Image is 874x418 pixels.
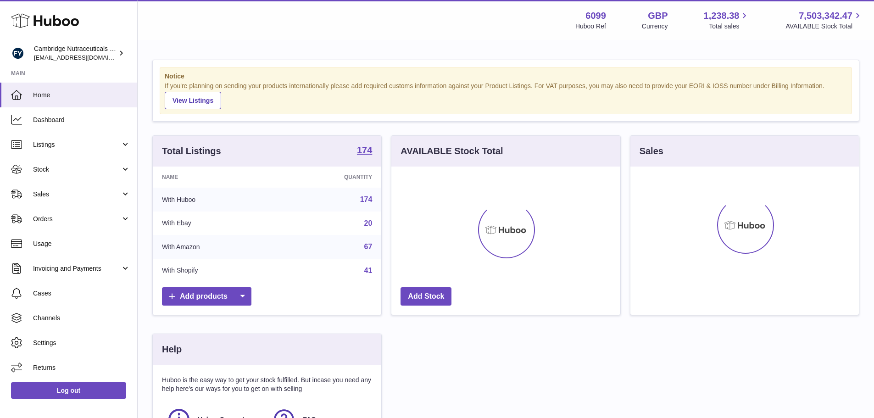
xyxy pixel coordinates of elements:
[33,339,130,347] span: Settings
[165,72,847,81] strong: Notice
[153,259,278,283] td: With Shopify
[799,10,852,22] span: 7,503,342.47
[585,10,606,22] strong: 6099
[153,188,278,212] td: With Huboo
[33,140,121,149] span: Listings
[364,243,373,251] a: 67
[642,22,668,31] div: Currency
[162,287,251,306] a: Add products
[11,382,126,399] a: Log out
[704,10,740,22] span: 1,238.38
[364,267,373,274] a: 41
[33,314,130,323] span: Channels
[153,167,278,188] th: Name
[33,91,130,100] span: Home
[162,343,182,356] h3: Help
[785,22,863,31] span: AVAILABLE Stock Total
[153,212,278,235] td: With Ebay
[357,145,372,156] a: 174
[34,54,135,61] span: [EMAIL_ADDRESS][DOMAIN_NAME]
[165,92,221,109] a: View Listings
[357,145,372,155] strong: 174
[709,22,750,31] span: Total sales
[360,195,373,203] a: 174
[33,264,121,273] span: Invoicing and Payments
[704,10,750,31] a: 1,238.38 Total sales
[162,145,221,157] h3: Total Listings
[401,287,451,306] a: Add Stock
[33,240,130,248] span: Usage
[401,145,503,157] h3: AVAILABLE Stock Total
[34,45,117,62] div: Cambridge Nutraceuticals Ltd
[33,215,121,223] span: Orders
[648,10,668,22] strong: GBP
[153,235,278,259] td: With Amazon
[33,116,130,124] span: Dashboard
[33,165,121,174] span: Stock
[575,22,606,31] div: Huboo Ref
[165,82,847,109] div: If you're planning on sending your products internationally please add required customs informati...
[640,145,663,157] h3: Sales
[33,190,121,199] span: Sales
[162,376,372,393] p: Huboo is the easy way to get your stock fulfilled. But incase you need any help here's our ways f...
[278,167,382,188] th: Quantity
[33,363,130,372] span: Returns
[364,219,373,227] a: 20
[33,289,130,298] span: Cases
[11,46,25,60] img: huboo@camnutra.com
[785,10,863,31] a: 7,503,342.47 AVAILABLE Stock Total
